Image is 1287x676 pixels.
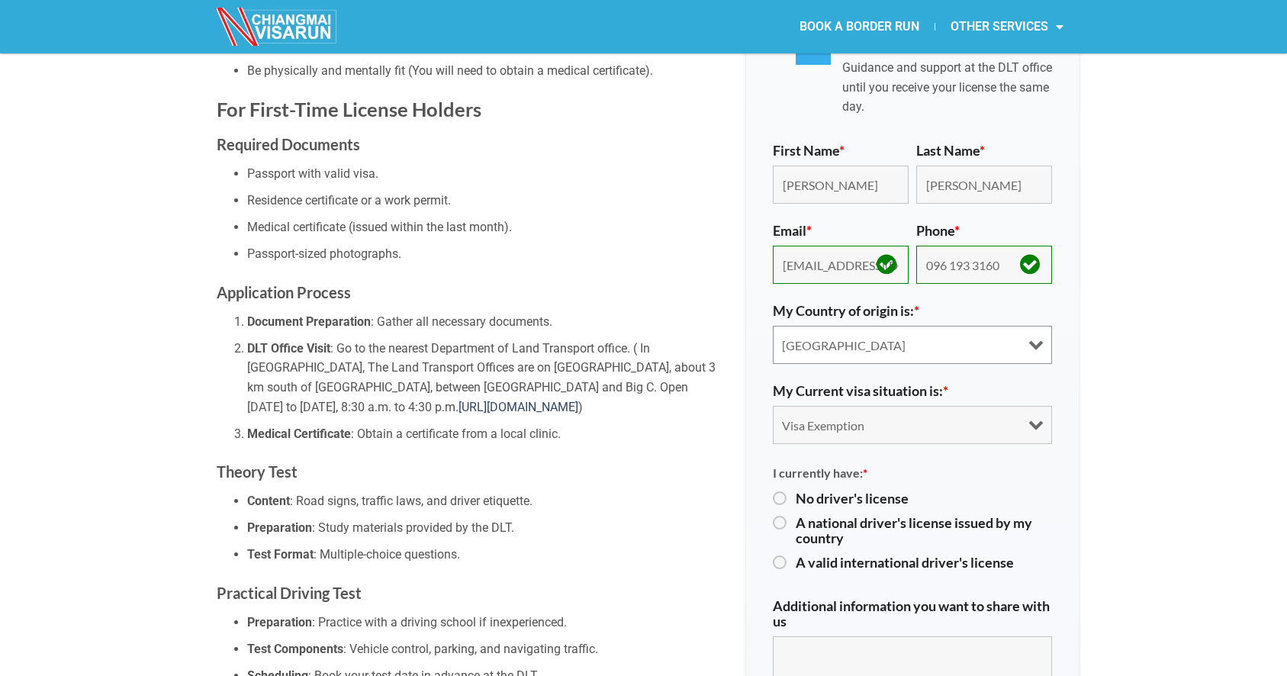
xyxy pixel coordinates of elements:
[247,244,723,264] li: Passport-sized photographs.
[773,465,867,480] span: I currently have:
[247,545,723,565] li: : Multiple-choice questions.
[247,164,723,184] li: Passport with valid visa.
[247,639,723,659] li: : Vehicle control, parking, and navigating traffic.
[247,615,312,629] strong: Preparation
[247,427,351,441] strong: Medical Certificate
[247,518,723,538] li: : Study materials provided by the DLT.
[796,515,1052,546] label: A national driver's license issued by my country
[247,491,723,511] li: : Road signs, traffic laws, and driver etiquette.
[247,217,723,237] li: Medical certificate (issued within the last month).
[217,459,723,484] h3: Theory Test
[247,613,723,633] li: : Practice with a driving school if inexperienced.
[773,223,812,238] label: Email
[247,191,723,211] li: Residence certificate or a work permit.
[247,547,314,562] strong: Test Format
[796,491,1052,506] label: No driver's license
[247,339,723,417] li: : Go to the nearest Department of Land Transport office. ( In [GEOGRAPHIC_DATA], The Land Transpo...
[217,132,723,156] h3: Required Documents
[773,383,948,398] label: My Current visa situation is:
[247,520,312,535] strong: Preparation
[247,341,330,356] strong: DLT Office Visit
[247,642,343,656] strong: Test Components
[247,314,371,329] strong: Document Preparation
[644,9,1079,44] nav: Menu
[247,424,723,444] li: : Obtain a certificate from a local clinic.
[247,494,290,508] strong: Content
[458,400,578,414] a: [URL][DOMAIN_NAME]
[247,61,723,81] li: Be physically and mentally fit (You will need to obtain a medical certificate).
[217,280,723,304] h3: Application Process
[773,598,1052,629] label: Additional information you want to share with us
[773,143,845,158] label: First Name
[796,555,1052,570] label: A valid international driver's license
[842,58,1060,117] p: Guidance and support at the DLT office until you receive your license the same day.
[217,581,723,605] h3: Practical Driving Test
[217,97,723,122] h2: For First-Time License Holders
[916,143,985,158] label: Last Name
[916,223,960,238] label: Phone
[247,312,723,332] li: : Gather all necessary documents.
[773,303,919,318] label: My Country of origin is:
[935,9,1079,44] a: OTHER SERVICES
[784,9,935,44] a: BOOK A BORDER RUN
